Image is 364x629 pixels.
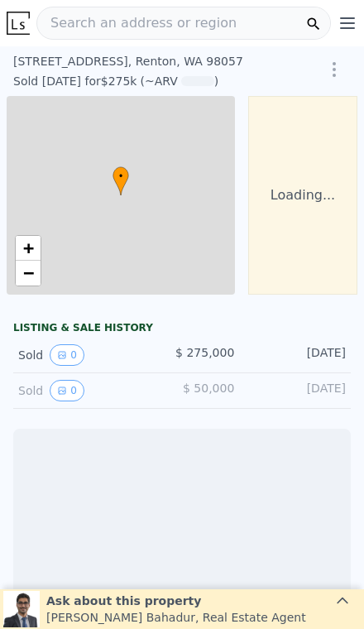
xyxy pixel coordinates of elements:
span: $ 50,000 [183,382,234,395]
button: View historical data [50,380,84,401]
div: Loading... [248,96,357,295]
div: [STREET_ADDRESS] , Renton , WA 98057 [13,53,281,70]
div: Ask about this property [46,593,306,609]
div: (~ARV ) [136,73,218,89]
a: Zoom in [16,236,41,261]
div: [DATE] [241,380,346,401]
span: $ 275,000 [175,346,234,359]
img: Siddhant Bahadur [3,591,40,627]
span: − [23,262,34,283]
div: Sold [18,344,123,366]
div: • [113,166,129,195]
div: [DATE] [241,344,346,366]
div: Sold [DATE] for $275k [13,73,136,89]
button: Show Options [318,53,351,86]
div: LISTING & SALE HISTORY [13,321,351,338]
div: [PERSON_NAME] Bahadur , Real Estate Agent [46,609,306,626]
button: View historical data [50,344,84,366]
span: • [113,169,129,184]
span: Search an address or region [37,13,237,33]
img: Lotside [7,12,30,35]
span: + [23,238,34,258]
a: Zoom out [16,261,41,286]
div: Sold [18,380,123,401]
